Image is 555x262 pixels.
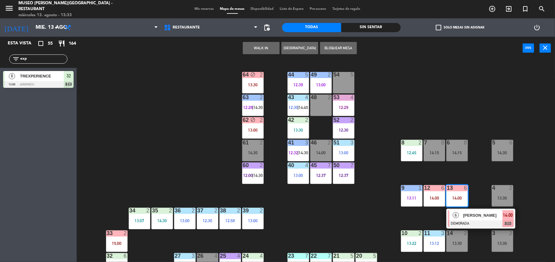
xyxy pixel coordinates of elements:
[509,140,513,145] div: 6
[214,208,218,213] div: 2
[401,196,423,200] div: 13:11
[484,4,501,14] span: RESERVAR MESA
[192,208,195,213] div: 2
[350,117,354,123] div: 2
[217,7,248,11] span: Mapa de mesas
[305,72,309,77] div: 5
[18,0,134,12] div: Museo [PERSON_NAME][GEOGRAPHIC_DATA] - Restaurant
[197,253,198,259] div: 26
[106,241,128,245] div: 15:00
[243,42,280,54] button: WALK IN
[436,25,441,30] span: check_box_outline_blank
[334,117,334,123] div: 52
[350,140,354,145] div: 3
[48,40,53,47] span: 55
[424,196,445,200] div: 14:00
[288,83,309,87] div: 12:39
[146,208,150,213] div: 2
[333,173,354,178] div: 12:37
[492,196,513,200] div: 13:30
[538,5,546,13] i: search
[534,4,550,14] span: BUSCAR
[310,173,332,178] div: 12:37
[243,105,253,110] span: 12:28
[503,211,513,219] span: 14:00
[252,173,254,178] span: |
[305,140,309,145] div: 3
[320,42,357,54] button: Bloquear Mesa
[242,219,264,223] div: 13:00
[441,185,445,191] div: 6
[58,40,65,47] i: restaurant
[260,163,263,168] div: 2
[517,4,534,14] span: Reserva especial
[242,128,264,132] div: 13:00
[52,24,60,31] i: arrow_drop_down
[330,7,364,11] span: Tarjetas de regalo
[509,230,513,236] div: 2
[334,163,334,168] div: 50
[419,185,422,191] div: 1
[277,7,307,11] span: Lista de Espera
[173,25,200,30] span: Restaurante
[9,73,15,79] span: 6
[260,253,263,259] div: 4
[250,72,255,77] i: block
[299,150,308,155] span: 14:30
[299,105,308,110] span: 14:45
[124,253,127,259] div: 6
[282,23,341,32] div: Todas
[20,73,64,79] span: TREXPERIENCE
[402,140,402,145] div: 8
[334,253,334,259] div: 21
[305,95,309,100] div: 4
[248,7,277,11] span: Disponibilidad
[464,185,468,191] div: 6
[260,117,263,123] div: 2
[333,128,354,132] div: 12:30
[424,151,445,155] div: 14:15
[501,4,517,14] span: WALK IN
[305,253,309,259] div: 7
[237,208,241,213] div: 2
[463,212,503,219] span: [PERSON_NAME]
[492,151,513,155] div: 14:30
[334,140,334,145] div: 51
[525,44,532,51] i: power_input
[540,43,551,53] button: close
[310,151,332,155] div: 14:00
[492,241,513,245] div: 13:30
[192,253,195,259] div: 3
[69,40,76,47] span: 164
[436,25,484,30] label: Solo mesas sin asignar
[243,173,253,178] span: 12:00
[305,163,309,168] div: 4
[18,12,134,18] div: miércoles 13. agosto - 13:33
[334,72,334,77] div: 54
[446,241,468,245] div: 13:30
[509,185,513,191] div: 2
[350,72,354,77] div: 5
[305,117,309,123] div: 2
[424,241,445,245] div: 13:12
